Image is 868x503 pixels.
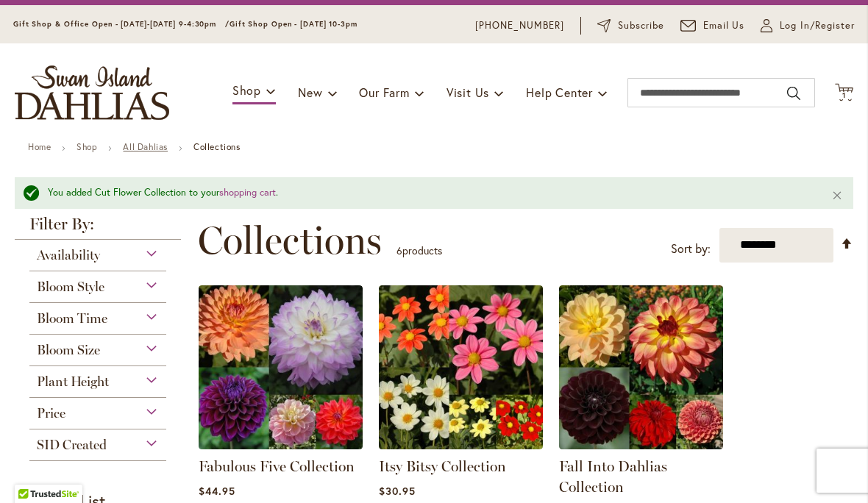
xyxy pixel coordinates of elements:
[48,186,809,200] div: You added Cut Flower Collection to your .
[230,19,357,29] span: Gift Shop Open - [DATE] 10-3pm
[28,141,51,152] a: Home
[13,19,230,29] span: Gift Shop & Office Open - [DATE]-[DATE] 9-4:30pm /
[671,235,711,263] label: Sort by:
[597,18,664,33] a: Subscribe
[780,18,855,33] span: Log In/Register
[379,285,543,449] img: Itsy Bitsy Collection
[37,374,109,390] span: Plant Height
[703,18,745,33] span: Email Us
[761,18,855,33] a: Log In/Register
[379,484,416,498] span: $30.95
[77,141,97,152] a: Shop
[359,85,409,100] span: Our Farm
[842,90,846,100] span: 1
[199,484,235,498] span: $44.95
[298,85,322,100] span: New
[379,438,543,452] a: Itsy Bitsy Collection
[37,310,107,327] span: Bloom Time
[447,85,489,100] span: Visit Us
[199,438,363,452] a: Fabulous Five Collection
[37,437,107,453] span: SID Created
[11,451,52,492] iframe: Launch Accessibility Center
[396,239,442,263] p: products
[835,83,853,103] button: 1
[396,243,402,257] span: 6
[15,65,169,120] a: store logo
[559,438,723,452] a: Fall Into Dahlias Collection
[475,18,564,33] a: [PHONE_NUMBER]
[37,405,65,421] span: Price
[559,285,723,449] img: Fall Into Dahlias Collection
[123,141,168,152] a: All Dahlias
[232,82,261,98] span: Shop
[199,457,355,475] a: Fabulous Five Collection
[219,186,276,199] a: shopping cart
[15,216,181,240] strong: Filter By:
[559,457,667,496] a: Fall Into Dahlias Collection
[199,285,363,449] img: Fabulous Five Collection
[193,141,241,152] strong: Collections
[37,247,100,263] span: Availability
[680,18,745,33] a: Email Us
[618,18,664,33] span: Subscribe
[37,342,100,358] span: Bloom Size
[198,218,382,263] span: Collections
[379,457,506,475] a: Itsy Bitsy Collection
[526,85,593,100] span: Help Center
[37,279,104,295] span: Bloom Style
